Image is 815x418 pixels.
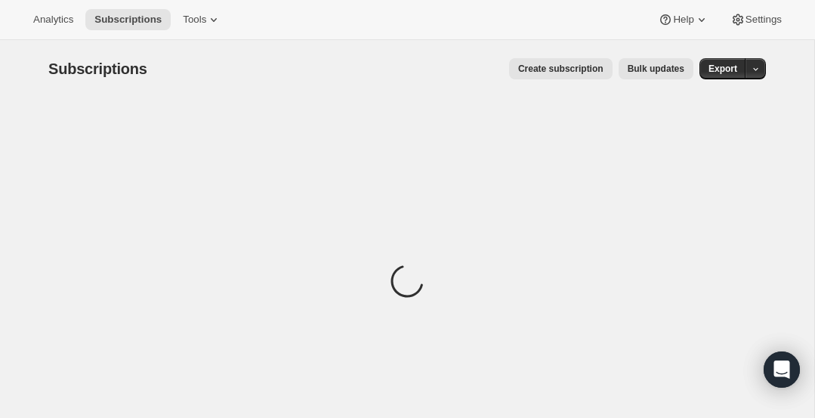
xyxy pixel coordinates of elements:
button: Help [649,9,718,30]
span: Bulk updates [628,63,684,75]
span: Subscriptions [94,14,162,26]
span: Create subscription [518,63,604,75]
button: Bulk updates [619,58,693,79]
span: Subscriptions [48,60,147,77]
span: Analytics [33,14,73,26]
button: Analytics [24,9,82,30]
span: Export [708,63,737,75]
button: Create subscription [509,58,613,79]
span: Settings [746,14,782,26]
button: Settings [721,9,791,30]
button: Export [699,58,746,79]
span: Help [673,14,693,26]
button: Tools [174,9,230,30]
span: Tools [183,14,206,26]
div: Open Intercom Messenger [764,351,800,388]
button: Subscriptions [85,9,171,30]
